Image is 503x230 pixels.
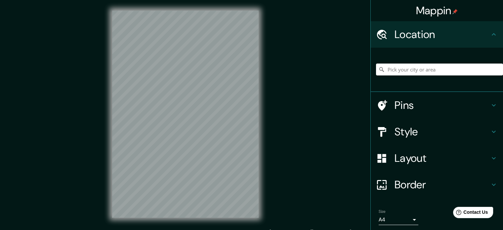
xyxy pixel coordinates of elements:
[379,214,418,225] div: A4
[371,145,503,171] div: Layout
[371,171,503,198] div: Border
[416,4,458,17] h4: Mappin
[371,92,503,118] div: Pins
[395,99,490,112] h4: Pins
[379,209,386,214] label: Size
[395,28,490,41] h4: Location
[371,21,503,48] div: Location
[371,118,503,145] div: Style
[452,9,458,14] img: pin-icon.png
[395,152,490,165] h4: Layout
[444,204,496,223] iframe: Help widget launcher
[395,178,490,191] h4: Border
[395,125,490,138] h4: Style
[376,64,503,75] input: Pick your city or area
[112,11,259,218] canvas: Map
